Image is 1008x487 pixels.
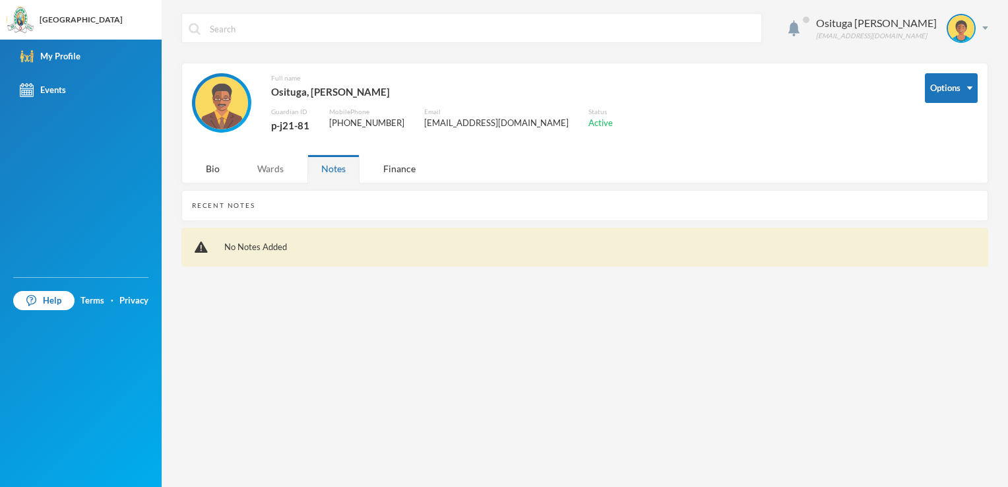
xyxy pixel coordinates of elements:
img: search [189,23,201,35]
img: ! [195,242,208,253]
div: Recent Notes [192,201,255,211]
div: My Profile [20,49,80,63]
img: GUARDIAN [195,77,248,129]
div: [GEOGRAPHIC_DATA] [40,14,123,26]
div: Notes [307,154,360,183]
button: Options [925,73,978,103]
a: Help [13,291,75,311]
div: [EMAIL_ADDRESS][DOMAIN_NAME] [424,117,569,130]
div: [EMAIL_ADDRESS][DOMAIN_NAME] [816,31,937,41]
div: Full name [271,73,613,83]
div: [PHONE_NUMBER] [329,117,404,130]
a: Privacy [119,294,148,308]
div: Osituga, [PERSON_NAME] [271,83,613,100]
div: Bio [192,154,234,183]
div: Wards [243,154,298,183]
div: Events [20,83,66,97]
div: Email [424,107,569,117]
div: Mobile Phone [329,107,404,117]
div: · [111,294,113,308]
img: STUDENT [948,15,974,42]
img: logo [7,7,34,34]
div: p-j21-81 [271,117,309,134]
div: Finance [369,154,429,183]
div: Guardian ID [271,107,309,117]
input: Search [208,14,755,44]
div: Osituga [PERSON_NAME] [816,15,937,31]
div: No Notes Added [218,241,975,254]
div: Active [588,117,613,130]
a: Terms [80,294,104,308]
div: Status [588,107,613,117]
